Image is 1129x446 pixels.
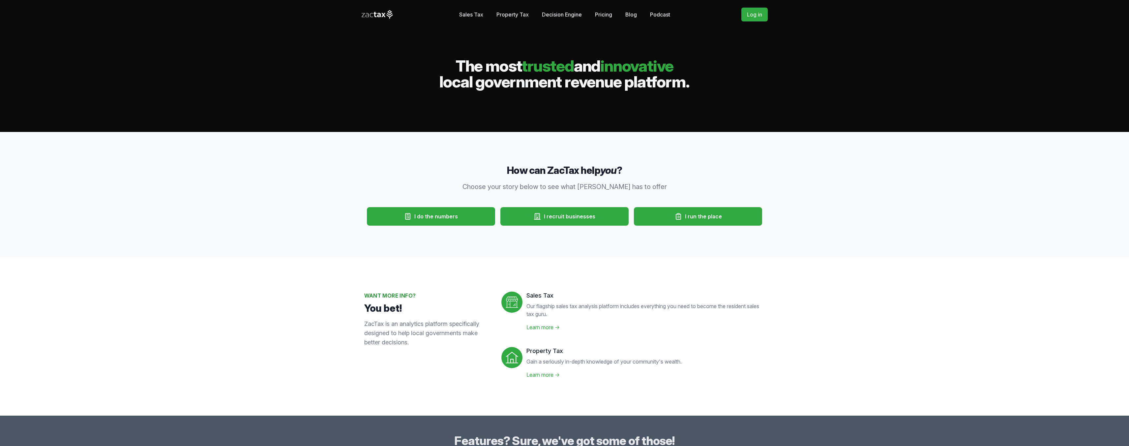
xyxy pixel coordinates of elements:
[526,371,560,378] a: Learn more →
[496,8,529,21] a: Property Tax
[526,358,682,366] p: Gain a seriously in-depth knowledge of your community's wealth.
[414,212,458,220] span: I do the numbers
[364,292,491,300] h2: Want more info?
[600,164,617,176] em: you
[438,182,691,191] p: Choose your story below to see what [PERSON_NAME] has to offer
[526,347,682,355] dt: Property Tax
[595,8,612,21] a: Pricing
[500,207,629,226] button: I recruit businesses
[600,56,673,76] span: innovative
[685,212,722,220] span: I run the place
[526,292,765,300] dt: Sales Tax
[625,8,637,21] a: Blog
[459,8,483,21] a: Sales Tax
[521,56,574,76] span: trusted
[367,207,495,226] button: I do the numbers
[544,212,595,220] span: I recruit businesses
[364,302,491,314] p: You bet!
[364,319,491,347] p: ZacTax is an analytics platform specifically designed to help local governments make better decis...
[526,324,560,331] a: Learn more →
[526,302,765,318] p: Our flagship sales tax analysis platform includes everything you need to become the resident sale...
[650,8,670,21] a: Podcast
[542,8,582,21] a: Decision Engine
[634,207,762,226] button: I run the place
[364,164,765,177] h3: How can ZacTax help ?
[362,58,768,90] h2: The most and local government revenue platform.
[741,8,768,21] a: Log in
